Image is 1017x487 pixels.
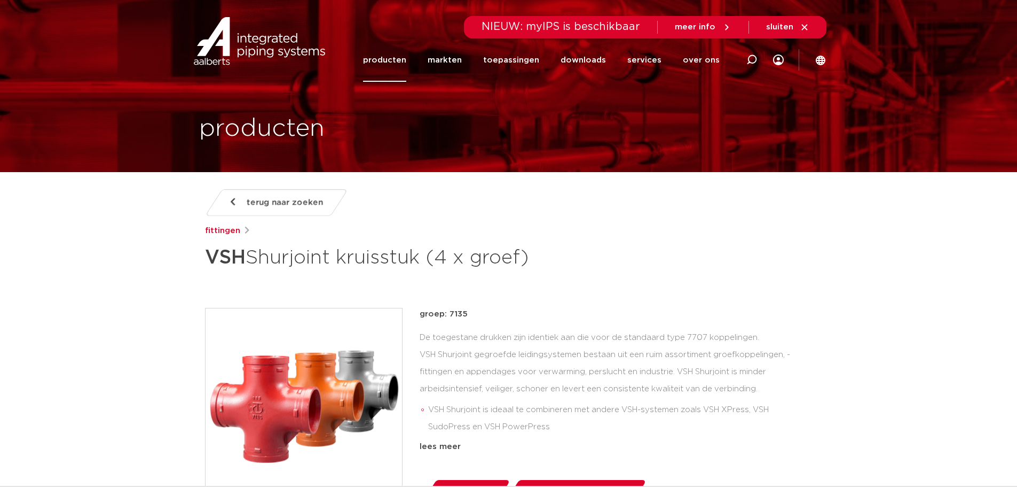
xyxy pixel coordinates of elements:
div: lees meer [420,440,813,453]
div: my IPS [773,38,784,82]
a: downloads [561,38,606,82]
span: meer info [675,23,715,31]
strong: VSH [205,248,246,267]
p: groep: 7135 [420,308,813,321]
nav: Menu [363,38,720,82]
a: terug naar zoeken [204,189,348,216]
h1: Shurjoint kruisstuk (4 x groef) [205,242,606,274]
div: De toegestane drukken zijn identiek aan die voor de standaard type 7707 koppelingen. VSH Shurjoin... [420,329,813,436]
a: markten [428,38,462,82]
a: over ons [683,38,720,82]
h1: producten [199,112,325,146]
span: NIEUW: myIPS is beschikbaar [482,21,640,32]
a: toepassingen [483,38,539,82]
li: VSH Shurjoint is ideaal te combineren met andere VSH-systemen zoals VSH XPress, VSH SudoPress en ... [428,401,813,436]
span: sluiten [766,23,793,31]
a: sluiten [766,22,809,32]
a: meer info [675,22,731,32]
a: services [627,38,661,82]
li: het ‘Aalberts integrated piping systems’ assortiment beslaat een volledig geïntegreerd systeem va... [428,436,813,470]
span: terug naar zoeken [247,194,323,211]
a: fittingen [205,225,240,237]
a: producten [363,38,406,82]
